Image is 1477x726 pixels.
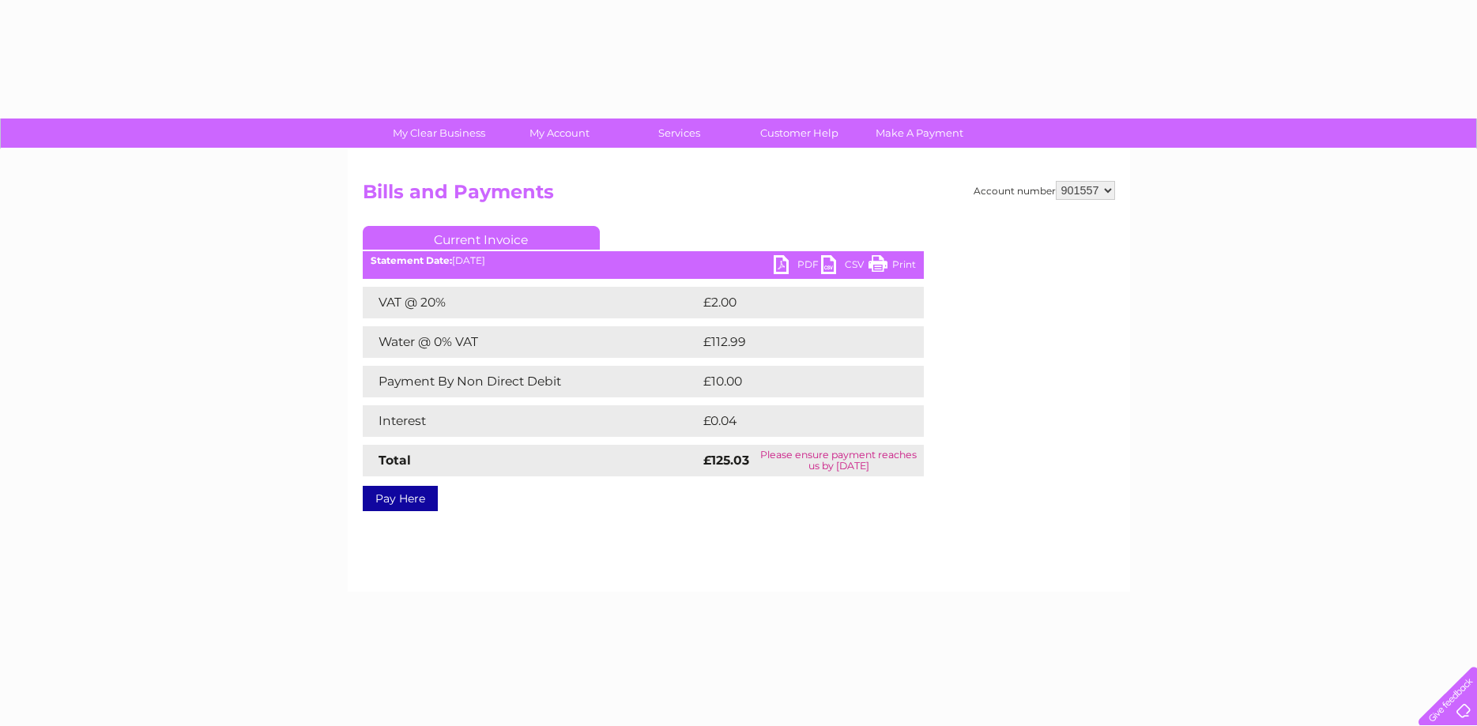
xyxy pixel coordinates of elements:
[363,366,699,397] td: Payment By Non Direct Debit
[774,255,821,278] a: PDF
[699,287,887,318] td: £2.00
[854,118,985,148] a: Make A Payment
[974,181,1115,200] div: Account number
[821,255,868,278] a: CSV
[614,118,744,148] a: Services
[754,445,923,476] td: Please ensure payment reaches us by [DATE]
[363,287,699,318] td: VAT @ 20%
[363,326,699,358] td: Water @ 0% VAT
[363,255,924,266] div: [DATE]
[379,453,411,468] strong: Total
[363,405,699,437] td: Interest
[699,326,894,358] td: £112.99
[363,226,600,250] a: Current Invoice
[703,453,749,468] strong: £125.03
[363,486,438,511] a: Pay Here
[374,118,504,148] a: My Clear Business
[371,254,452,266] b: Statement Date:
[734,118,865,148] a: Customer Help
[699,405,887,437] td: £0.04
[699,366,891,397] td: £10.00
[494,118,624,148] a: My Account
[363,181,1115,211] h2: Bills and Payments
[868,255,916,278] a: Print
